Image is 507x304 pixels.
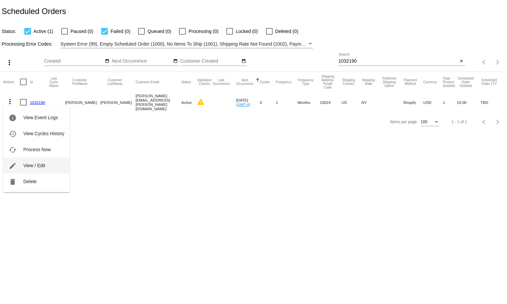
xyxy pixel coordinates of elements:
mat-icon: history [9,130,17,138]
mat-icon: cached [9,146,17,154]
span: View / Edit [23,163,45,168]
span: Delete [23,179,37,184]
mat-icon: delete [9,178,17,186]
span: View Cycles History [23,131,64,136]
span: View Event Logs [23,115,58,120]
mat-icon: info [9,114,17,122]
span: Process Now [23,147,51,152]
mat-icon: edit [9,162,17,170]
